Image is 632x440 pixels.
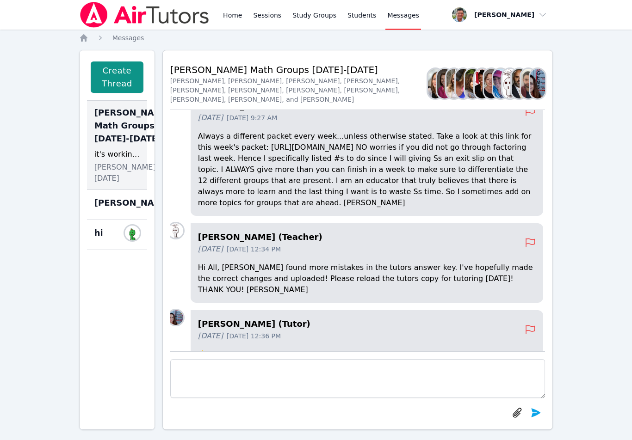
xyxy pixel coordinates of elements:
[227,113,277,122] span: [DATE] 9:27 AM
[484,69,499,98] img: Michelle Dalton
[502,69,517,98] img: Joyce Law
[198,231,525,244] h4: [PERSON_NAME] (Teacher)
[94,106,172,145] span: [PERSON_NAME] Math Groups [DATE]-[DATE]
[437,69,452,98] img: Rebecca Miller
[198,349,536,360] p: 👌
[112,33,144,43] a: Messages
[87,190,147,220] div: [PERSON_NAME]/[PERSON_NAME]Joyce Law
[521,69,536,98] img: Diaa Walweel
[168,310,183,325] img: Leah Hoff
[456,69,471,98] img: Alexis Asiama
[512,69,527,98] img: Bernard Estephan
[125,226,140,240] img: MIA SERRATO
[198,244,223,255] span: [DATE]
[79,2,210,28] img: Air Tutors
[112,34,144,42] span: Messages
[198,330,223,342] span: [DATE]
[94,162,158,184] span: [PERSON_NAME], [DATE]
[91,61,143,93] button: Create Thread
[227,331,281,341] span: [DATE] 12:36 PM
[428,69,443,98] img: Sarah Benzinger
[170,63,428,76] h2: [PERSON_NAME] Math Groups [DATE]-[DATE]
[387,11,419,20] span: Messages
[87,101,147,190] div: [PERSON_NAME] Math Groups [DATE]-[DATE]Sarah BenzingerRebecca MillerSandra DavisAlexis AsiamaDian...
[446,69,461,98] img: Sandra Davis
[227,244,281,254] span: [DATE] 12:34 PM
[168,223,183,238] img: Joyce Law
[94,149,140,160] div: it's working, thank you [PERSON_NAME]! :)
[198,131,536,208] p: Always a different packet every week...unless otherwise stated. Take a look at this link for this...
[198,262,536,295] p: Hi All, [PERSON_NAME] found more mistakes in the tutors answer key. I've hopefully made the corre...
[475,69,489,98] img: Johnicia Haynes
[170,76,428,104] div: [PERSON_NAME], [PERSON_NAME], [PERSON_NAME], [PERSON_NAME], [PERSON_NAME], [PERSON_NAME], [PERSON...
[530,69,545,98] img: Leah Hoff
[493,69,508,98] img: Megan Nepshinsky
[198,112,223,123] span: [DATE]
[79,33,553,43] nav: Breadcrumb
[87,220,147,250] div: hiMIA SERRATO
[94,196,252,209] span: [PERSON_NAME]/[PERSON_NAME]
[465,69,480,98] img: Diana Carle
[198,318,525,330] h4: [PERSON_NAME] (Tutor)
[94,226,103,239] span: hi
